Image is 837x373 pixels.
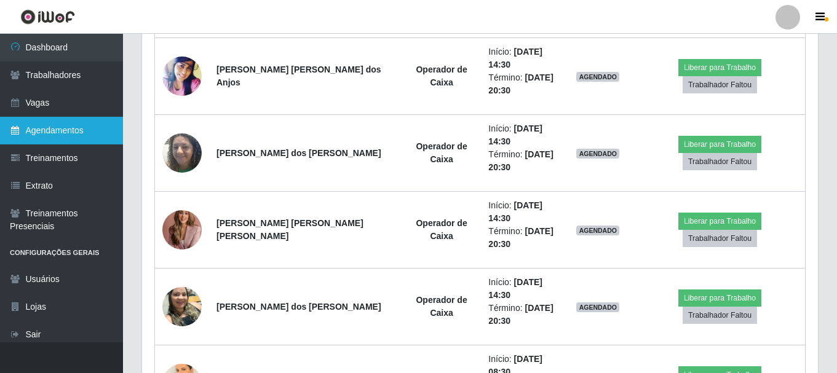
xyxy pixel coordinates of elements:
[488,47,542,69] time: [DATE] 14:30
[488,276,553,302] li: Início:
[216,218,363,241] strong: [PERSON_NAME] [PERSON_NAME] [PERSON_NAME]
[576,226,619,235] span: AGENDADO
[683,307,757,324] button: Trabalhador Faltou
[216,148,381,158] strong: [PERSON_NAME] dos [PERSON_NAME]
[678,289,761,307] button: Liberar para Trabalho
[488,148,553,174] li: Término:
[678,136,761,153] button: Liberar para Trabalho
[576,72,619,82] span: AGENDADO
[416,65,467,87] strong: Operador de Caixa
[162,53,202,100] img: 1685320572909.jpeg
[488,122,553,148] li: Início:
[678,213,761,230] button: Liberar para Trabalho
[678,59,761,76] button: Liberar para Trabalho
[683,76,757,93] button: Trabalhador Faltou
[162,280,202,332] img: 1745102593554.jpeg
[162,202,202,257] img: 1744730412045.jpeg
[416,295,467,318] strong: Operador de Caixa
[216,65,381,87] strong: [PERSON_NAME] [PERSON_NAME] dos Anjos
[416,218,467,241] strong: Operador de Caixa
[488,199,553,225] li: Início:
[576,149,619,159] span: AGENDADO
[488,225,553,251] li: Término:
[216,302,381,312] strong: [PERSON_NAME] dos [PERSON_NAME]
[488,71,553,97] li: Término:
[488,124,542,146] time: [DATE] 14:30
[488,45,553,71] li: Início:
[576,302,619,312] span: AGENDADO
[683,153,757,170] button: Trabalhador Faltou
[683,230,757,247] button: Trabalhador Faltou
[162,127,202,179] img: 1736128144098.jpeg
[416,141,467,164] strong: Operador de Caixa
[20,9,75,25] img: CoreUI Logo
[488,200,542,223] time: [DATE] 14:30
[488,302,553,328] li: Término:
[488,277,542,300] time: [DATE] 14:30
